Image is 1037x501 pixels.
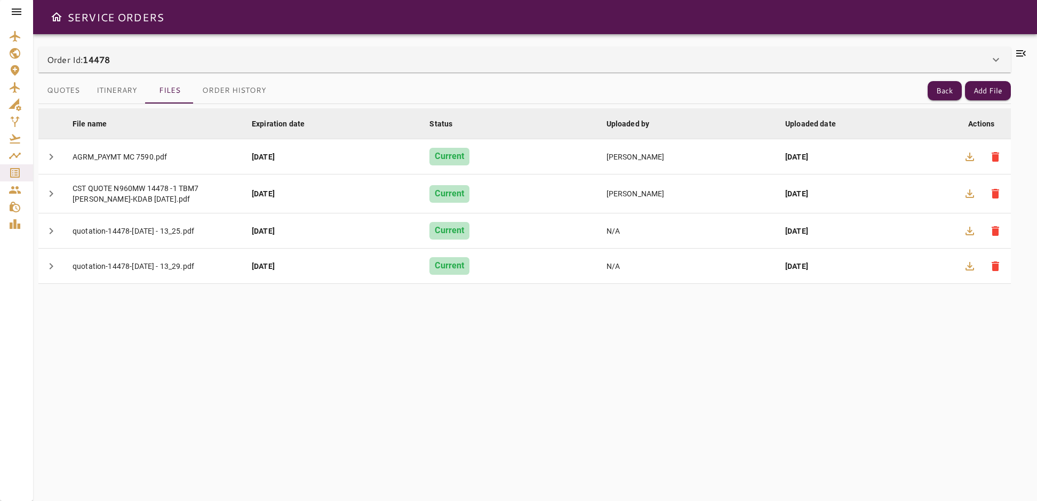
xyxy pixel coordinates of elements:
div: Current [429,257,469,275]
span: chevron_right [45,260,58,273]
div: Current [429,148,469,165]
div: N/A [607,261,769,272]
div: [PERSON_NAME] [607,188,769,199]
div: Status [429,117,452,130]
div: [DATE] [785,152,946,162]
div: Expiration date [252,117,305,130]
button: Download file [957,144,983,170]
button: Download file [957,253,983,279]
button: Order History [194,78,275,104]
span: Expiration date [252,117,318,130]
button: Add File [965,81,1011,101]
button: Delete file [983,218,1008,244]
div: File name [73,117,107,130]
button: Download file [957,181,983,206]
span: Uploaded date [785,117,850,130]
b: 14478 [83,53,110,66]
div: N/A [607,226,769,236]
div: Uploaded by [607,117,650,130]
span: delete [989,225,1002,237]
div: [DATE] [785,226,946,236]
div: Uploaded date [785,117,836,130]
button: Back [928,81,962,101]
span: delete [989,260,1002,273]
button: Open drawer [46,6,67,28]
div: [DATE] [785,261,946,272]
span: chevron_right [45,225,58,237]
span: chevron_right [45,187,58,200]
div: AGRM_PAYMT MC 7590.pdf [73,152,235,162]
p: Order Id: [47,53,110,66]
div: Current [429,185,469,203]
div: Current [429,222,469,240]
button: Delete file [983,181,1008,206]
button: Quotes [38,78,88,104]
span: delete [989,187,1002,200]
div: [DATE] [785,188,946,199]
span: File name [73,117,121,130]
button: Download file [957,218,983,244]
div: [DATE] [252,226,412,236]
div: CST QUOTE N960MW 14478 -1 TBM7 [PERSON_NAME]-KDAB [DATE].pdf [73,183,235,204]
div: [DATE] [252,261,412,272]
div: basic tabs example [38,78,275,104]
button: Delete file [983,144,1008,170]
div: quotation-14478-[DATE] - 13_29.pdf [73,261,235,272]
div: Order Id:14478 [38,47,1011,73]
span: Status [429,117,466,130]
button: Files [146,78,194,104]
span: Uploaded by [607,117,664,130]
span: chevron_right [45,150,58,163]
div: [DATE] [252,188,412,199]
button: Delete file [983,253,1008,279]
h6: SERVICE ORDERS [67,9,164,26]
span: delete [989,150,1002,163]
button: Itinerary [88,78,146,104]
div: quotation-14478-[DATE] - 13_25.pdf [73,226,235,236]
div: [DATE] [252,152,412,162]
div: [PERSON_NAME] [607,152,769,162]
